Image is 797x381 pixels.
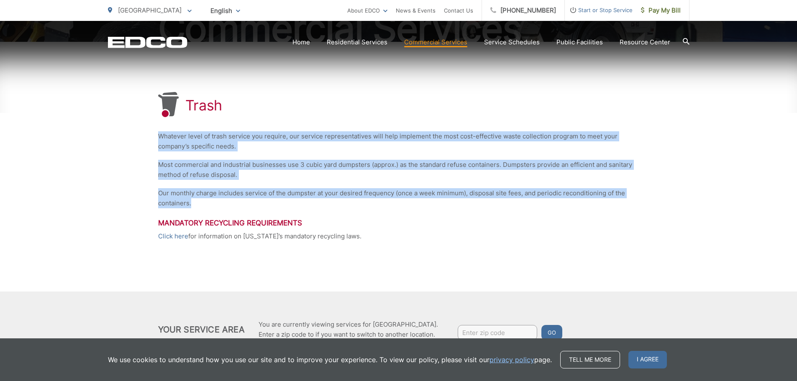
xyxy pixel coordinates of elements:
[158,325,245,335] h2: Your Service Area
[628,351,667,368] span: I agree
[347,5,387,15] a: About EDCO
[292,37,310,47] a: Home
[259,320,438,340] p: You are currently viewing services for [GEOGRAPHIC_DATA]. Enter a zip code to if you want to swit...
[158,231,188,241] a: Click here
[158,160,639,180] p: Most commercial and industrial businesses use 3 cubic yard dumpsters (approx.) as the standard re...
[118,6,182,14] span: [GEOGRAPHIC_DATA]
[484,37,540,47] a: Service Schedules
[204,3,246,18] span: English
[620,37,670,47] a: Resource Center
[560,351,620,368] a: Tell me more
[541,325,562,340] button: Go
[185,97,223,114] h1: Trash
[158,188,639,208] p: Our monthly charge includes service of the dumpster at your desired frequency (once a week minimu...
[108,36,187,48] a: EDCD logo. Return to the homepage.
[444,5,473,15] a: Contact Us
[556,37,603,47] a: Public Facilities
[158,231,639,241] p: for information on [US_STATE]’s mandatory recycling laws.
[158,219,639,227] h3: Mandatory Recycling Requirements
[404,37,467,47] a: Commercial Services
[327,37,387,47] a: Residential Services
[489,355,534,365] a: privacy policy
[108,355,552,365] p: We use cookies to understand how you use our site and to improve your experience. To view our pol...
[396,5,436,15] a: News & Events
[458,325,537,340] input: Enter zip code
[158,131,639,151] p: Whatever level of trash service you require, our service representatives will help implement the ...
[641,5,681,15] span: Pay My Bill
